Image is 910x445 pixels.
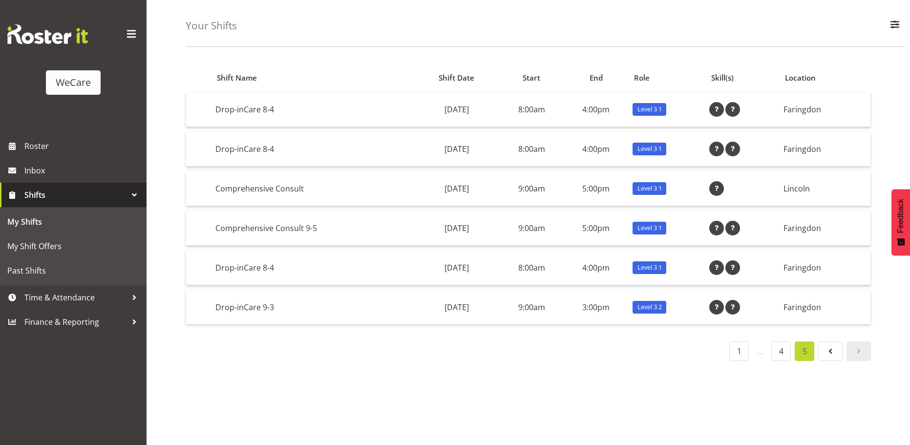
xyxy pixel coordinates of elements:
span: Time & Attendance [24,290,127,305]
span: Level 3 1 [637,263,662,272]
div: WeCare [56,75,91,90]
td: Drop-inCare 8-4 [212,92,413,127]
td: 8:00am [500,132,564,167]
td: 5:00pm [564,211,629,246]
td: Drop-inCare 8-4 [212,132,413,167]
button: Filter Employees [885,15,905,37]
td: 4:00pm [564,251,629,285]
a: 4 [771,341,791,361]
td: [DATE] [413,211,500,246]
span: Finance & Reporting [24,315,127,329]
span: Shifts [24,188,127,202]
span: My Shifts [7,214,139,229]
td: 8:00am [500,92,564,127]
span: Shift Name [217,72,257,84]
span: Level 3 1 [637,223,662,233]
td: Comprehensive Consult 9-5 [212,211,413,246]
td: Faringdon [780,211,871,246]
td: [DATE] [413,92,500,127]
span: Level 3 2 [637,302,662,312]
td: Faringdon [780,92,871,127]
span: Start [523,72,540,84]
td: Lincoln [780,171,871,206]
span: Location [785,72,816,84]
span: End [590,72,603,84]
a: 1 [729,341,749,361]
a: Past Shifts [2,258,144,283]
span: Past Shifts [7,263,139,278]
a: My Shifts [2,210,144,234]
td: 4:00pm [564,132,629,167]
span: Inbox [24,163,142,178]
span: My Shift Offers [7,239,139,254]
td: [DATE] [413,132,500,167]
button: Feedback - Show survey [891,189,910,255]
span: Roster [24,139,142,153]
td: [DATE] [413,251,500,285]
td: [DATE] [413,290,500,324]
td: 4:00pm [564,92,629,127]
img: Rosterit website logo [7,24,88,44]
td: 3:00pm [564,290,629,324]
td: 8:00am [500,251,564,285]
td: Comprehensive Consult [212,171,413,206]
td: Drop-inCare 9-3 [212,290,413,324]
a: My Shift Offers [2,234,144,258]
span: Level 3 1 [637,184,662,193]
span: Feedback [896,199,905,233]
td: Faringdon [780,132,871,167]
span: Role [634,72,650,84]
span: Skill(s) [711,72,734,84]
td: Drop-inCare 8-4 [212,251,413,285]
td: Faringdon [780,251,871,285]
td: 9:00am [500,171,564,206]
span: Level 3 1 [637,105,662,114]
h4: Your Shifts [186,20,237,31]
span: Level 3 1 [637,144,662,153]
td: 9:00am [500,290,564,324]
span: Shift Date [439,72,474,84]
td: 9:00am [500,211,564,246]
td: Faringdon [780,290,871,324]
td: [DATE] [413,171,500,206]
td: 5:00pm [564,171,629,206]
